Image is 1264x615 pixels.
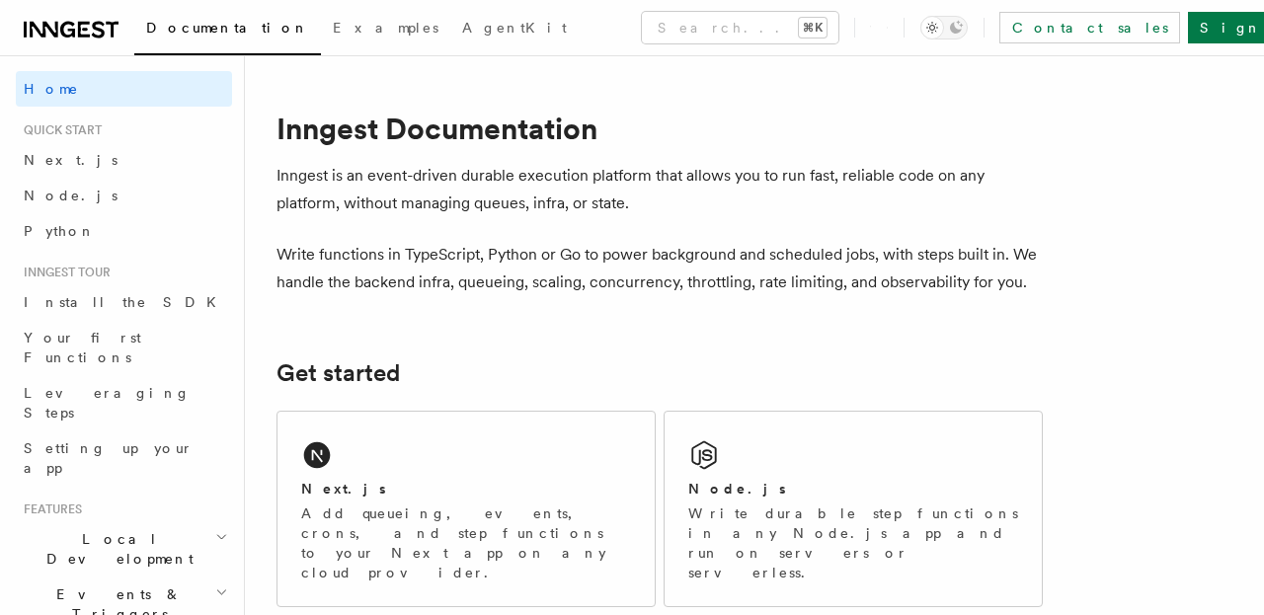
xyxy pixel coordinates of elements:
h2: Next.js [301,479,386,499]
a: Node.jsWrite durable step functions in any Node.js app and run on servers or serverless. [664,411,1043,607]
span: Leveraging Steps [24,385,191,421]
a: Next.js [16,142,232,178]
a: Examples [321,6,450,53]
span: Inngest tour [16,265,111,280]
span: Examples [333,20,438,36]
span: Your first Functions [24,330,141,365]
span: Node.js [24,188,118,203]
span: Quick start [16,122,102,138]
a: AgentKit [450,6,579,53]
a: Documentation [134,6,321,55]
span: Local Development [16,529,215,569]
span: AgentKit [462,20,567,36]
a: Install the SDK [16,284,232,320]
span: Home [24,79,79,99]
a: Next.jsAdd queueing, events, crons, and step functions to your Next app on any cloud provider. [276,411,656,607]
p: Write functions in TypeScript, Python or Go to power background and scheduled jobs, with steps bu... [276,241,1043,296]
p: Inngest is an event-driven durable execution platform that allows you to run fast, reliable code ... [276,162,1043,217]
a: Get started [276,359,400,387]
a: Leveraging Steps [16,375,232,430]
span: Install the SDK [24,294,228,310]
h2: Node.js [688,479,786,499]
a: Setting up your app [16,430,232,486]
span: Features [16,501,82,517]
kbd: ⌘K [799,18,827,38]
button: Toggle dark mode [920,16,968,39]
span: Python [24,223,96,239]
a: Python [16,213,232,249]
h1: Inngest Documentation [276,111,1043,146]
span: Next.js [24,152,118,168]
a: Home [16,71,232,107]
button: Local Development [16,521,232,577]
p: Add queueing, events, crons, and step functions to your Next app on any cloud provider. [301,503,631,582]
span: Setting up your app [24,440,194,476]
p: Write durable step functions in any Node.js app and run on servers or serverless. [688,503,1018,582]
span: Documentation [146,20,309,36]
a: Node.js [16,178,232,213]
a: Your first Functions [16,320,232,375]
a: Contact sales [999,12,1180,43]
button: Search...⌘K [642,12,838,43]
